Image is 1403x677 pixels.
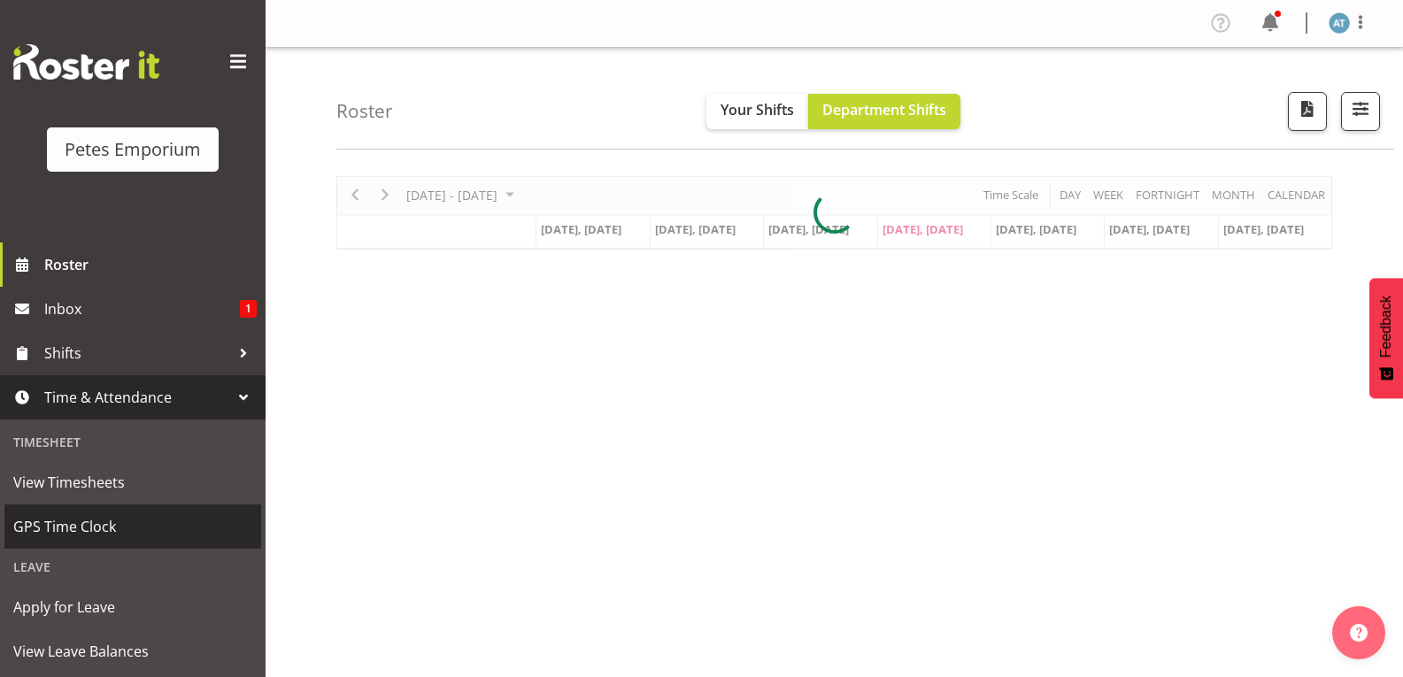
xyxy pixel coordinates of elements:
span: Department Shifts [822,100,946,119]
h4: Roster [336,101,393,121]
span: View Timesheets [13,469,252,496]
a: GPS Time Clock [4,504,261,549]
div: Leave [4,549,261,585]
img: Rosterit website logo [13,44,159,80]
img: alex-micheal-taniwha5364.jpg [1329,12,1350,34]
button: Filter Shifts [1341,92,1380,131]
a: View Timesheets [4,460,261,504]
img: help-xxl-2.png [1350,624,1368,642]
button: Your Shifts [706,94,808,129]
span: Inbox [44,296,240,322]
div: Timesheet [4,424,261,460]
span: Apply for Leave [13,594,252,620]
button: Download a PDF of the roster according to the set date range. [1288,92,1327,131]
div: Petes Emporium [65,136,201,163]
span: Time & Attendance [44,384,230,411]
button: Department Shifts [808,94,960,129]
span: Your Shifts [721,100,794,119]
span: View Leave Balances [13,638,252,665]
button: Feedback - Show survey [1369,278,1403,398]
a: View Leave Balances [4,629,261,673]
span: Shifts [44,340,230,366]
a: Apply for Leave [4,585,261,629]
span: GPS Time Clock [13,513,252,540]
span: 1 [240,300,257,318]
span: Roster [44,251,257,278]
span: Feedback [1378,296,1394,358]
